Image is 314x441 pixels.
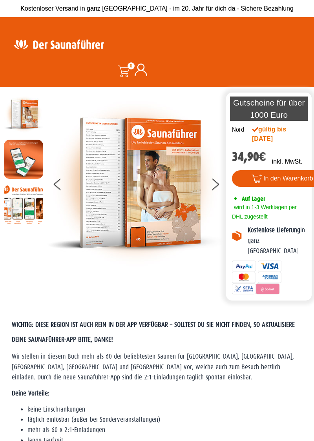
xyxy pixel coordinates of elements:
p: Gutscheine für über 1000 Euro [230,97,308,121]
span: wird in 1-3 Werktagen per DHL zugestellt [232,204,297,220]
img: MOCKUP-iPhone_regional [4,140,43,179]
div: gültig bis [DATE] [252,125,296,144]
span: Wir stellen in diesem Buch mehr als 60 der beliebtesten Saunen für [GEOGRAPHIC_DATA], [GEOGRAPHIC... [12,353,294,381]
p: inkl. MwSt. [272,157,302,166]
img: der-saunafuehrer-2025-nord [47,95,224,271]
img: Anleitung7tn [4,185,43,224]
img: der-saunafuehrer-2025-nord [4,95,43,134]
strong: Deine Vorteile: [12,390,49,397]
li: mehr als 60 x 2:1-Einladungen [27,425,302,435]
span: WICHTIG: DIESE REGION IST AUCH REIN IN DER APP VERFÜGBAR – SOLLTEST DU SIE NICHT FINDEN, SO AKTUA... [12,321,295,343]
li: keine Einschränkungen [27,405,302,415]
li: täglich einlösbar (außer bei Sonderveranstaltungen) [27,415,302,425]
p: in ganz [GEOGRAPHIC_DATA] [248,225,306,256]
b: Kostenlose Lieferung [248,226,300,234]
span: Kostenloser Versand in ganz [GEOGRAPHIC_DATA] - im 20. Jahr für dich da - Sichere Bezahlung [20,5,294,12]
span: Auf Lager [242,195,265,202]
div: Nord [232,125,244,135]
span: 0 [128,62,135,69]
bdi: 34,90 [232,149,266,164]
span: € [259,149,266,164]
